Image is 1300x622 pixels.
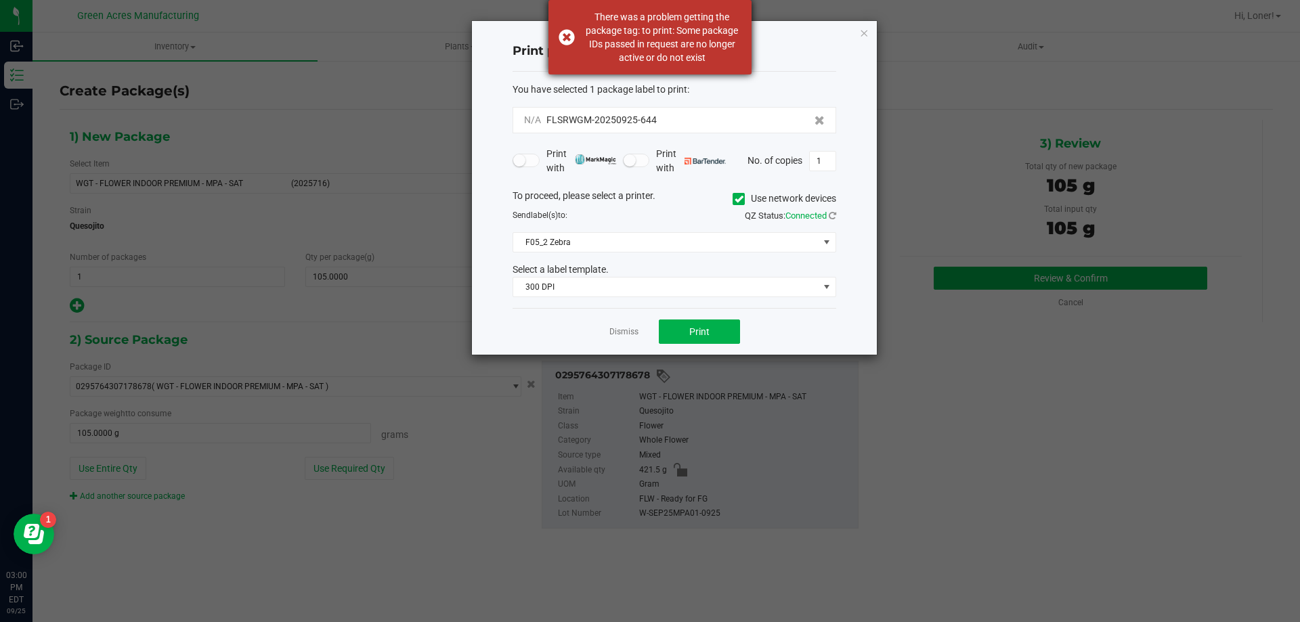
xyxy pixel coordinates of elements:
[747,154,802,165] span: No. of copies
[513,83,836,97] div: :
[546,147,616,175] span: Print with
[575,154,616,164] img: mark_magic_cybra.png
[502,189,846,209] div: To proceed, please select a printer.
[685,158,726,164] img: bartender.png
[513,210,567,220] span: Send to:
[733,192,836,206] label: Use network devices
[14,514,54,554] iframe: Resource center
[785,210,827,221] span: Connected
[513,43,836,60] h4: Print package label
[513,84,687,95] span: You have selected 1 package label to print
[513,233,819,252] span: F05_2 Zebra
[689,326,710,337] span: Print
[524,114,541,125] span: N/A
[745,210,836,221] span: QZ Status:
[659,319,740,344] button: Print
[513,277,819,296] span: 300 DPI
[502,263,846,277] div: Select a label template.
[546,114,657,125] span: FLSRWGM-20250925-644
[40,512,56,528] iframe: Resource center unread badge
[582,10,741,64] div: There was a problem getting the package tag: to print: Some package IDs passed in request are no ...
[531,210,558,220] span: label(s)
[656,147,726,175] span: Print with
[609,326,638,338] a: Dismiss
